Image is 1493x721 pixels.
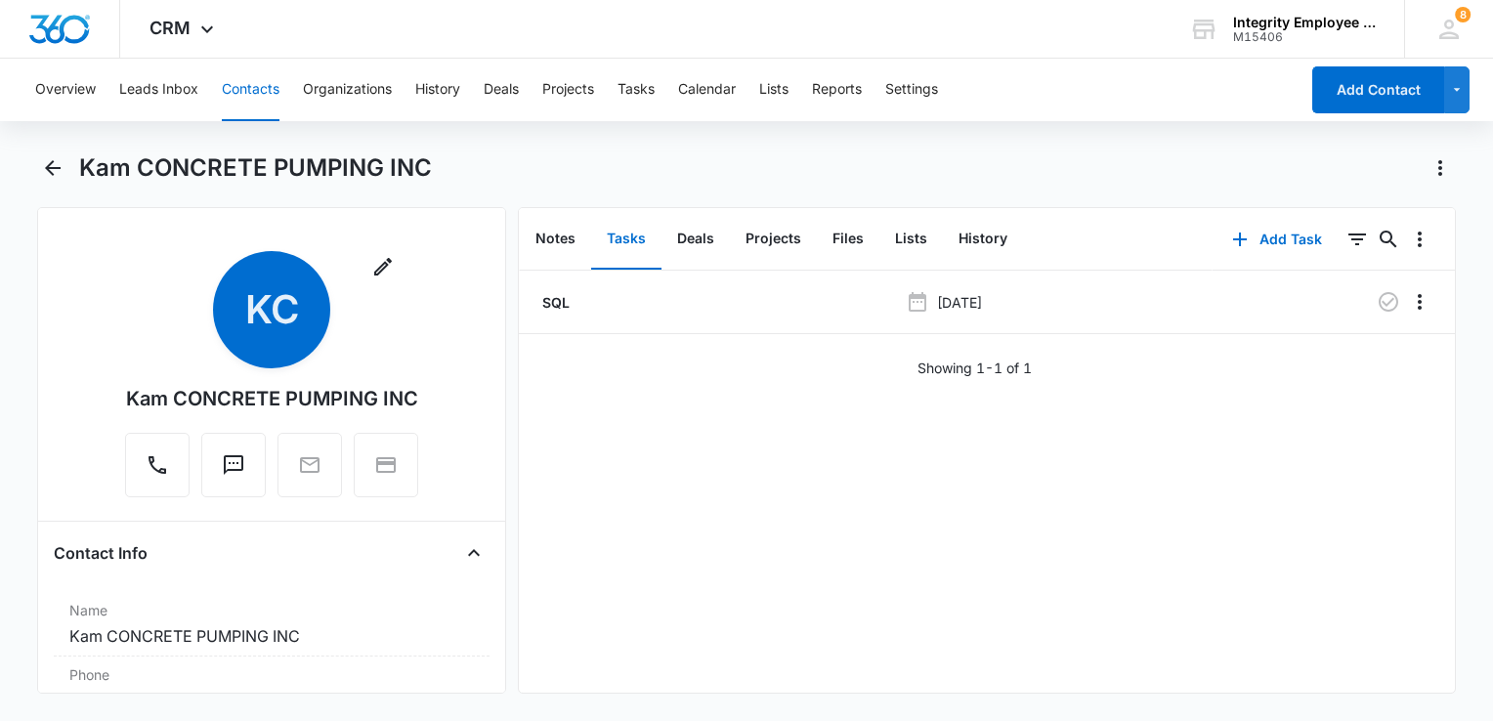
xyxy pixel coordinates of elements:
[730,209,817,270] button: Projects
[35,59,96,121] button: Overview
[943,209,1023,270] button: History
[69,689,210,712] a: [PHONE_NUMBER]
[1455,7,1471,22] div: notifications count
[484,59,519,121] button: Deals
[759,59,789,121] button: Lists
[1404,286,1435,318] button: Overflow Menu
[458,537,490,569] button: Close
[201,433,266,497] button: Text
[1455,7,1471,22] span: 8
[201,463,266,480] a: Text
[79,153,432,183] h1: Kam CONCRETE PUMPING INC
[54,592,490,657] div: NameKam CONCRETE PUMPING INC
[618,59,655,121] button: Tasks
[149,18,191,38] span: CRM
[213,251,330,368] span: KC
[125,463,190,480] a: Call
[119,59,198,121] button: Leads Inbox
[303,59,392,121] button: Organizations
[126,384,418,413] div: Kam CONCRETE PUMPING INC
[542,59,594,121] button: Projects
[817,209,879,270] button: Files
[520,209,591,270] button: Notes
[1342,224,1373,255] button: Filters
[37,152,67,184] button: Back
[69,664,474,685] label: Phone
[125,433,190,497] button: Call
[415,59,460,121] button: History
[1404,224,1435,255] button: Overflow Menu
[69,600,474,620] label: Name
[661,209,730,270] button: Deals
[1373,224,1404,255] button: Search...
[54,657,490,721] div: Phone[PHONE_NUMBER]
[1425,152,1456,184] button: Actions
[885,59,938,121] button: Settings
[812,59,862,121] button: Reports
[69,624,474,648] dd: Kam CONCRETE PUMPING INC
[678,59,736,121] button: Calendar
[879,209,943,270] button: Lists
[222,59,279,121] button: Contacts
[54,541,148,565] h4: Contact Info
[1213,216,1342,263] button: Add Task
[1233,15,1376,30] div: account name
[1233,30,1376,44] div: account id
[937,292,982,313] p: [DATE]
[917,358,1032,378] p: Showing 1-1 of 1
[538,292,570,313] a: SQL
[1312,66,1444,113] button: Add Contact
[591,209,661,270] button: Tasks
